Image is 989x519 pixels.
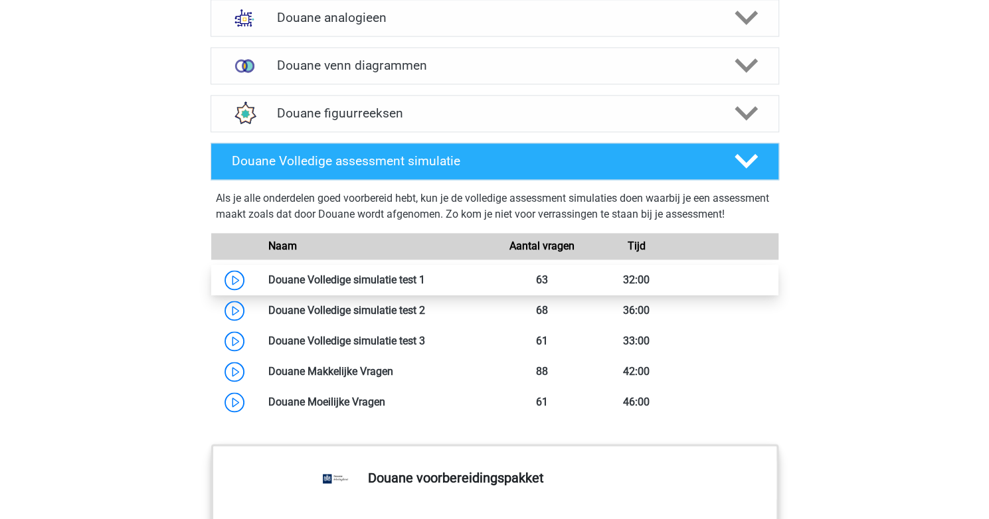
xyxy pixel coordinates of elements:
h4: Douane figuurreeksen [277,106,712,121]
div: Naam [258,238,495,254]
h4: Douane analogieen [277,10,712,25]
a: figuurreeksen Douane figuurreeksen [205,95,784,132]
div: Douane Volledige simulatie test 3 [258,333,495,349]
a: venn diagrammen Douane venn diagrammen [205,47,784,84]
div: Aantal vragen [494,238,588,254]
img: venn diagrammen [227,48,262,83]
div: Douane Moeilijke Vragen [258,394,495,410]
div: Als je alle onderdelen goed voorbereid hebt, kun je de volledige assessment simulaties doen waarb... [216,190,774,228]
img: figuurreeksen [227,96,262,131]
div: Douane Volledige simulatie test 2 [258,303,495,319]
h4: Douane Volledige assessment simulatie [232,153,713,169]
div: Douane Volledige simulatie test 1 [258,272,495,288]
img: analogieen [227,1,262,35]
h4: Douane venn diagrammen [277,58,712,73]
a: Douane Volledige assessment simulatie [205,143,784,180]
div: Tijd [589,238,683,254]
div: Douane Makkelijke Vragen [258,364,495,380]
